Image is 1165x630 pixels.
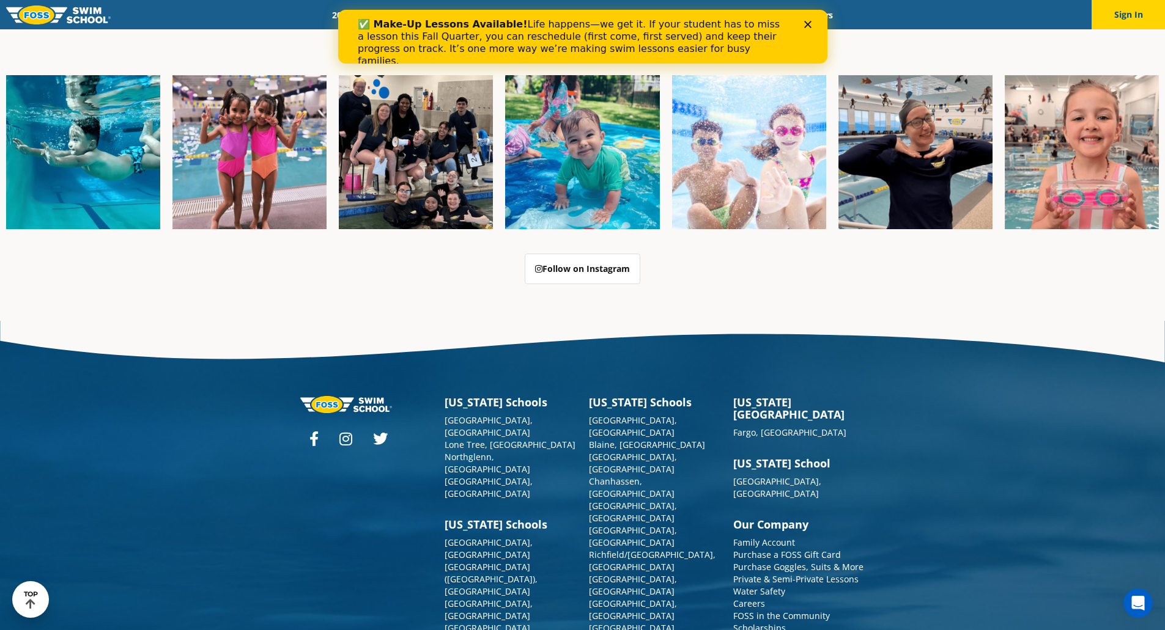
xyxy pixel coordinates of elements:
a: Lone Tree, [GEOGRAPHIC_DATA] [445,439,575,450]
img: Fa25-Website-Images-8-600x600.jpg [172,75,327,229]
a: [GEOGRAPHIC_DATA], [GEOGRAPHIC_DATA] [589,500,677,524]
div: TOP [24,590,38,609]
a: [GEOGRAPHIC_DATA], [GEOGRAPHIC_DATA] [589,414,677,438]
a: [GEOGRAPHIC_DATA], [GEOGRAPHIC_DATA] [445,598,533,621]
a: [GEOGRAPHIC_DATA], [GEOGRAPHIC_DATA] [445,414,533,438]
a: Schools [398,9,449,21]
div: Life happens—we get it. If your student has to miss a lesson this Fall Quarter, you can reschedul... [20,9,450,57]
a: [GEOGRAPHIC_DATA], [GEOGRAPHIC_DATA] [589,598,677,621]
a: Swim Like [PERSON_NAME] [625,9,755,21]
iframe: Intercom live chat banner [338,10,827,64]
b: ✅ Make-Up Lessons Available! [20,9,189,20]
h3: [US_STATE] Schools [589,396,721,408]
iframe: Intercom live chat [1123,588,1153,618]
img: Fa25-Website-Images-600x600.png [505,75,659,229]
h3: [US_STATE] Schools [445,396,577,408]
a: About FOSS [557,9,625,21]
a: 2025 Calendar [322,9,398,21]
h3: [US_STATE] School [733,457,865,469]
a: Careers [793,9,843,21]
a: Northglenn, [GEOGRAPHIC_DATA] [445,451,530,475]
img: Fa25-Website-Images-1-600x600.png [6,75,160,229]
a: [GEOGRAPHIC_DATA], [GEOGRAPHIC_DATA] [445,537,533,560]
a: Purchase Goggles, Suits & More [733,561,864,573]
a: Swim Path® Program [449,9,557,21]
a: Blog [754,9,793,21]
img: Fa25-Website-Images-2-600x600.png [339,75,493,229]
a: Family Account [733,537,795,548]
a: [GEOGRAPHIC_DATA], [GEOGRAPHIC_DATA] [589,573,677,597]
a: Water Safety [733,585,785,597]
img: Fa25-Website-Images-14-600x600.jpg [1005,75,1159,229]
a: [GEOGRAPHIC_DATA], [GEOGRAPHIC_DATA] [589,524,677,548]
h3: [US_STATE][GEOGRAPHIC_DATA] [733,396,865,420]
a: [GEOGRAPHIC_DATA], [GEOGRAPHIC_DATA] [445,475,533,499]
a: Private & Semi-Private Lessons [733,573,859,585]
a: Richfield/[GEOGRAPHIC_DATA], [GEOGRAPHIC_DATA] [589,549,716,573]
img: FOSS Swim School Logo [6,5,111,24]
div: Close [466,11,478,18]
a: [GEOGRAPHIC_DATA], [GEOGRAPHIC_DATA] [733,475,821,499]
a: FOSS in the Community [733,610,830,621]
a: [GEOGRAPHIC_DATA], [GEOGRAPHIC_DATA] [589,451,677,475]
a: Blaine, [GEOGRAPHIC_DATA] [589,439,705,450]
img: Foss-logo-horizontal-white.svg [300,396,392,412]
img: Fa25-Website-Images-9-600x600.jpg [838,75,993,229]
a: Chanhassen, [GEOGRAPHIC_DATA] [589,475,675,499]
img: FCC_FOSS_GeneralShoot_May_FallCampaign_lowres-9556-600x600.jpg [672,75,826,229]
a: Fargo, [GEOGRAPHIC_DATA] [733,427,846,438]
a: Careers [733,598,765,609]
a: [GEOGRAPHIC_DATA] ([GEOGRAPHIC_DATA]), [GEOGRAPHIC_DATA] [445,561,538,597]
a: Purchase a FOSS Gift Card [733,549,841,560]
h3: [US_STATE] Schools [445,518,577,530]
a: Follow on Instagram [525,254,640,284]
h3: Our Company [733,518,865,530]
